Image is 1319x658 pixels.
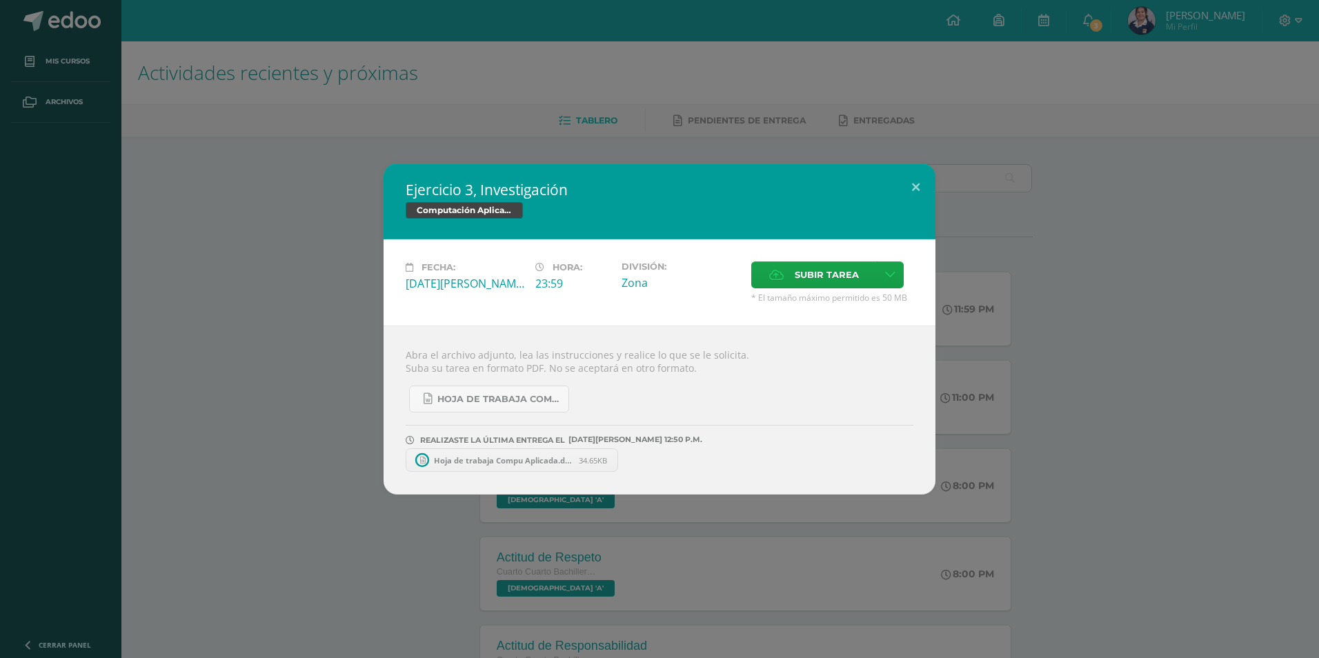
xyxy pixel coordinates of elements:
[579,455,607,466] span: 34.65KB
[406,202,523,219] span: Computación Aplicada
[422,262,455,272] span: Fecha:
[751,292,913,303] span: * El tamaño máximo permitido es 50 MB
[427,455,579,466] span: Hoja de trabaja Compu Aplicada.docx
[795,262,859,288] span: Subir tarea
[437,394,562,405] span: Hoja de trabaja Compu Aplicada.docx
[406,448,618,472] a: Hoja de trabaja Compu Aplicada.docx 34.65KB
[622,261,740,272] label: División:
[384,326,935,495] div: Abra el archivo adjunto, lea las instrucciones y realice lo que se le solicita. Suba su tarea en ...
[565,439,702,440] span: [DATE][PERSON_NAME] 12:50 P.M.
[406,180,913,199] h2: Ejercicio 3, Investigación
[420,435,565,445] span: REALIZASTE LA ÚLTIMA ENTREGA EL
[409,386,569,412] a: Hoja de trabaja Compu Aplicada.docx
[896,163,935,210] button: Close (Esc)
[535,276,611,291] div: 23:59
[622,275,740,290] div: Zona
[553,262,582,272] span: Hora:
[406,276,524,291] div: [DATE][PERSON_NAME]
